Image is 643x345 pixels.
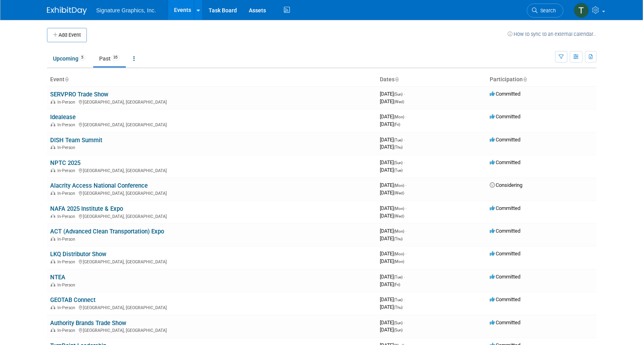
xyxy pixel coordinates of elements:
span: Considering [490,182,522,188]
span: - [405,205,407,211]
span: [DATE] [380,137,405,143]
a: Past35 [93,51,126,66]
a: GEOTAB Connect [50,296,96,304]
span: [DATE] [380,258,404,264]
span: In-Person [57,168,78,173]
span: (Mon) [394,259,404,264]
span: - [404,320,405,325]
a: DISH Team Summit [50,137,102,144]
span: Committed [490,205,520,211]
span: (Thu) [394,237,403,241]
span: Committed [490,137,520,143]
img: In-Person Event [51,259,55,263]
span: - [405,182,407,188]
div: [GEOGRAPHIC_DATA], [GEOGRAPHIC_DATA] [50,258,373,265]
span: [DATE] [380,235,403,241]
span: In-Person [57,145,78,150]
a: Authority Brands Trade Show [50,320,126,327]
span: - [404,296,405,302]
span: [DATE] [380,121,400,127]
span: (Tue) [394,298,403,302]
span: Committed [490,274,520,280]
span: (Tue) [394,138,403,142]
th: Participation [487,73,596,86]
span: In-Person [57,191,78,196]
img: In-Person Event [51,145,55,149]
span: [DATE] [380,296,405,302]
span: (Thu) [394,145,403,149]
span: [DATE] [380,144,403,150]
span: [DATE] [380,213,404,219]
span: [DATE] [380,159,405,165]
span: (Tue) [394,168,403,172]
span: (Wed) [394,214,404,218]
span: [DATE] [380,304,403,310]
div: [GEOGRAPHIC_DATA], [GEOGRAPHIC_DATA] [50,327,373,333]
div: [GEOGRAPHIC_DATA], [GEOGRAPHIC_DATA] [50,167,373,173]
button: Add Event [47,28,87,42]
span: Committed [490,159,520,165]
span: (Mon) [394,115,404,119]
span: [DATE] [380,320,405,325]
img: In-Person Event [51,214,55,218]
span: In-Person [57,328,78,333]
a: SERVPRO Trade Show [50,91,108,98]
a: ACT (Advanced Clean Transportation) Expo [50,228,164,235]
img: In-Person Event [51,191,55,195]
span: [DATE] [380,281,400,287]
span: - [405,251,407,257]
span: (Sun) [394,328,403,332]
span: In-Person [57,122,78,127]
img: In-Person Event [51,100,55,104]
span: [DATE] [380,182,407,188]
span: (Sun) [394,92,403,96]
span: (Mon) [394,229,404,233]
img: In-Person Event [51,282,55,286]
span: In-Person [57,259,78,265]
span: - [404,274,405,280]
span: (Mon) [394,252,404,256]
span: [DATE] [380,190,404,196]
span: [DATE] [380,205,407,211]
span: - [404,137,405,143]
span: [DATE] [380,98,404,104]
span: In-Person [57,100,78,105]
a: How to sync to an external calendar... [508,31,596,37]
a: Upcoming5 [47,51,92,66]
span: (Fri) [394,282,400,287]
img: ExhibitDay [47,7,87,15]
div: [GEOGRAPHIC_DATA], [GEOGRAPHIC_DATA] [50,213,373,219]
a: Idealease [50,114,76,121]
span: [DATE] [380,327,403,333]
span: (Mon) [394,183,404,188]
span: Search [537,8,556,14]
a: NAFA 2025 Institute & Expo [50,205,123,212]
span: Signature Graphics, Inc. [96,7,156,14]
span: [DATE] [380,114,407,120]
th: Event [47,73,377,86]
span: (Fri) [394,122,400,127]
span: Committed [490,320,520,325]
a: Search [527,4,563,18]
span: [DATE] [380,167,403,173]
img: In-Person Event [51,305,55,309]
a: LKQ Distributor Show [50,251,106,258]
span: Committed [490,228,520,234]
span: [DATE] [380,91,405,97]
a: Sort by Event Name [64,76,68,82]
img: In-Person Event [51,328,55,332]
span: - [404,159,405,165]
span: [DATE] [380,251,407,257]
span: (Wed) [394,191,404,195]
div: [GEOGRAPHIC_DATA], [GEOGRAPHIC_DATA] [50,98,373,105]
span: In-Person [57,282,78,288]
a: Sort by Start Date [395,76,399,82]
span: Committed [490,114,520,120]
span: Committed [490,91,520,97]
span: (Sun) [394,161,403,165]
span: 35 [111,55,120,61]
a: Sort by Participation Type [523,76,527,82]
img: In-Person Event [51,237,55,241]
span: (Thu) [394,305,403,310]
span: - [405,228,407,234]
